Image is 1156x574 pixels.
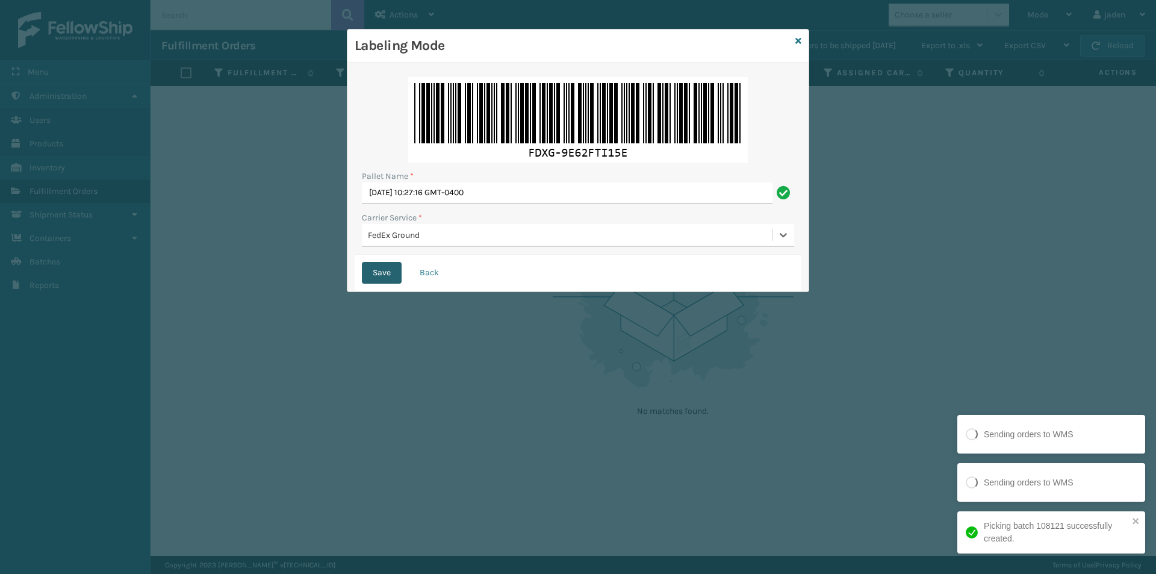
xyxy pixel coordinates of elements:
[362,211,422,224] label: Carrier Service
[984,476,1074,489] div: Sending orders to WMS
[362,262,402,284] button: Save
[368,229,773,242] div: FedEx Ground
[984,520,1128,545] div: Picking batch 108121 successfully created.
[1132,516,1140,528] button: close
[408,77,748,163] img: AAAAAElFTkSuQmCC
[984,428,1074,441] div: Sending orders to WMS
[362,170,414,182] label: Pallet Name
[409,262,450,284] button: Back
[355,37,791,55] h3: Labeling Mode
